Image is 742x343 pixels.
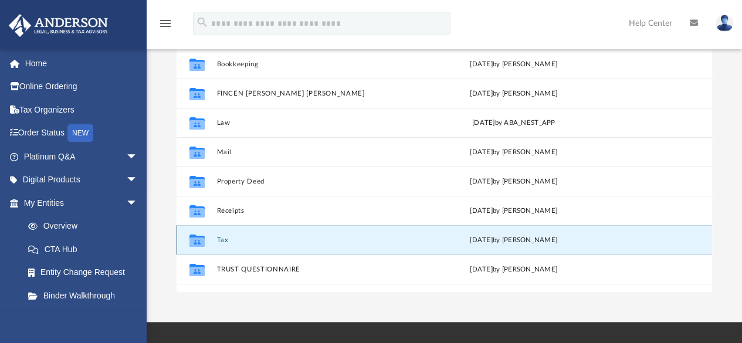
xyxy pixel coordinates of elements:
[8,75,155,99] a: Online Ordering
[216,266,411,273] button: TRUST QUESTIONNAIRE
[8,121,155,145] a: Order StatusNEW
[416,147,611,158] div: [DATE] by [PERSON_NAME]
[416,176,611,187] div: [DATE] by [PERSON_NAME]
[8,52,155,75] a: Home
[126,191,150,215] span: arrow_drop_down
[416,118,611,128] div: [DATE] by ABA_NEST_APP
[5,14,111,37] img: Anderson Advisors Platinum Portal
[216,236,411,244] button: Tax
[177,49,712,293] div: grid
[216,90,411,97] button: FINCEN [PERSON_NAME] [PERSON_NAME]
[416,59,611,70] div: [DATE] by [PERSON_NAME]
[8,145,155,168] a: Platinum Q&Aarrow_drop_down
[216,178,411,185] button: Property Deed
[196,16,209,29] i: search
[416,89,611,99] div: [DATE] by [PERSON_NAME]
[16,237,155,261] a: CTA Hub
[216,148,411,156] button: Mail
[216,60,411,68] button: Bookkeeping
[158,16,172,30] i: menu
[67,124,93,142] div: NEW
[8,98,155,121] a: Tax Organizers
[716,15,733,32] img: User Pic
[8,191,155,215] a: My Entitiesarrow_drop_down
[126,145,150,169] span: arrow_drop_down
[8,168,155,192] a: Digital Productsarrow_drop_down
[126,168,150,192] span: arrow_drop_down
[16,284,155,307] a: Binder Walkthrough
[416,235,611,246] div: [DATE] by [PERSON_NAME]
[416,206,611,216] div: [DATE] by [PERSON_NAME]
[416,264,611,275] div: [DATE] by [PERSON_NAME]
[158,22,172,30] a: menu
[16,215,155,238] a: Overview
[216,207,411,215] button: Receipts
[216,119,411,127] button: Law
[16,261,155,284] a: Entity Change Request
